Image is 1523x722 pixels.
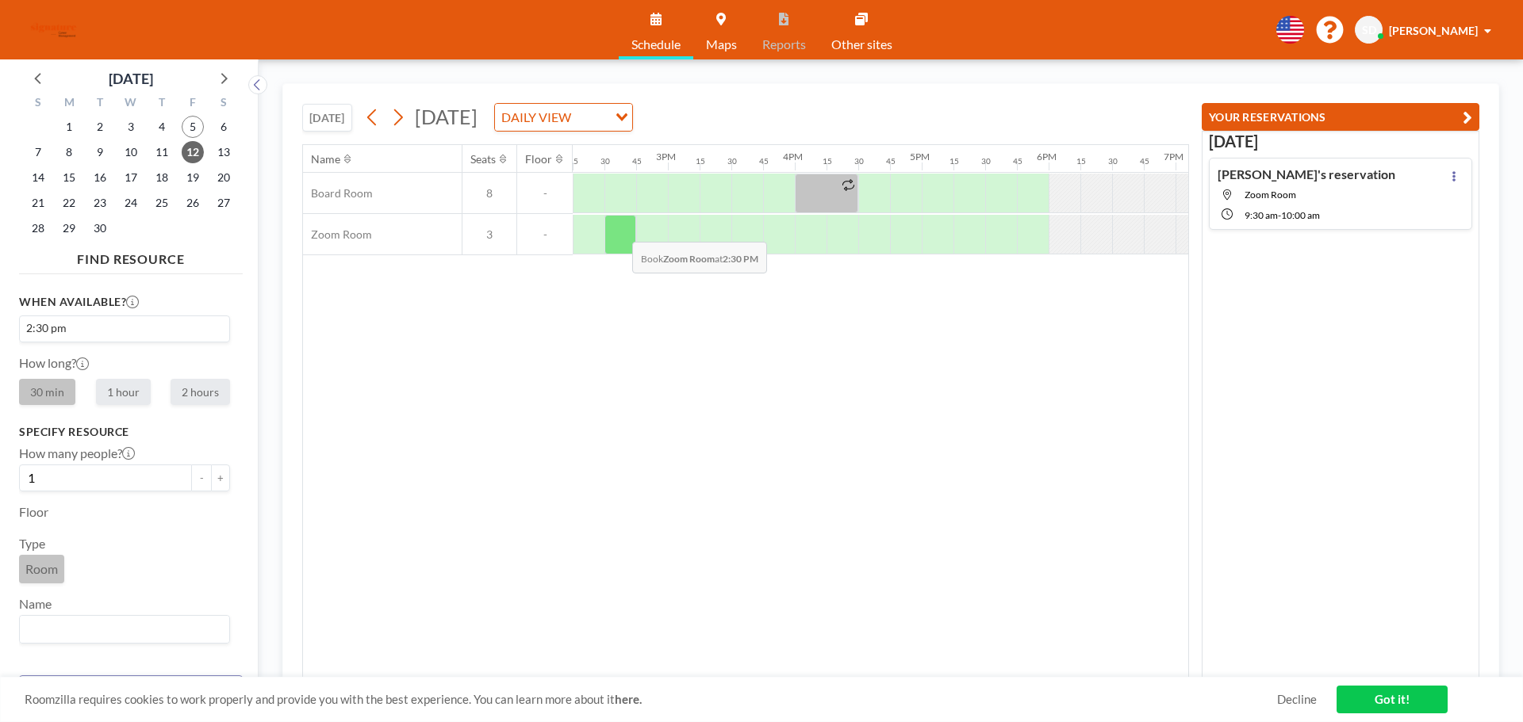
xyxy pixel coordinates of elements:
[19,379,75,405] label: 30 min
[19,425,230,439] h3: Specify resource
[58,141,80,163] span: Monday, September 8, 2025
[19,504,48,520] label: Floor
[25,14,82,46] img: organization-logo
[213,192,235,214] span: Saturday, September 27, 2025
[20,616,229,643] div: Search for option
[182,192,204,214] span: Friday, September 26, 2025
[54,94,85,114] div: M
[1076,156,1086,166] div: 15
[182,166,204,189] span: Friday, September 19, 2025
[981,156,991,166] div: 30
[19,355,89,370] label: How long?
[109,67,153,90] div: [DATE]
[1202,103,1479,131] button: YOUR RESERVATIONS
[58,192,80,214] span: Monday, September 22, 2025
[146,94,177,114] div: T
[182,116,204,138] span: Friday, September 5, 2025
[1389,24,1478,37] span: [PERSON_NAME]
[177,94,208,114] div: F
[303,227,372,242] span: Zoom Room
[631,38,681,51] span: Schedule
[116,94,147,114] div: W
[211,464,230,491] button: +
[213,116,235,138] span: Saturday, September 6, 2025
[23,94,54,114] div: S
[1277,692,1317,707] a: Decline
[1013,156,1022,166] div: 45
[96,379,151,405] label: 1 hour
[495,104,632,131] div: Search for option
[762,38,806,51] span: Reports
[19,445,135,461] label: How many people?
[706,38,737,51] span: Maps
[151,192,173,214] span: Thursday, September 25, 2025
[823,156,832,166] div: 15
[89,166,111,189] span: Tuesday, September 16, 2025
[27,192,49,214] span: Sunday, September 21, 2025
[1362,23,1376,37] span: SD
[854,156,864,166] div: 30
[783,151,803,162] div: 4PM
[886,156,896,166] div: 45
[182,141,204,163] span: Friday, September 12, 2025
[831,38,892,51] span: Other sites
[1209,132,1472,151] h3: [DATE]
[517,186,573,201] span: -
[19,675,243,703] button: Clear all filters
[632,242,767,273] span: Book at
[415,105,478,128] span: [DATE]
[58,116,80,138] span: Monday, September 1, 2025
[1245,189,1296,201] span: Zoom Room
[1245,209,1278,221] span: 9:30 AM
[120,166,142,189] span: Wednesday, September 17, 2025
[311,152,340,166] div: Name
[656,151,676,162] div: 3PM
[21,619,221,640] input: Search for option
[462,227,516,242] span: 3
[213,141,235,163] span: Saturday, September 13, 2025
[151,141,173,163] span: Thursday, September 11, 2025
[19,596,52,612] label: Name
[498,107,574,128] span: DAILY VIEW
[1278,209,1281,221] span: -
[58,166,80,189] span: Monday, September 15, 2025
[302,104,352,132] button: [DATE]
[20,316,229,340] div: Search for option
[949,156,959,166] div: 15
[89,141,111,163] span: Tuesday, September 9, 2025
[27,217,49,239] span: Sunday, September 28, 2025
[462,186,516,201] span: 8
[27,141,49,163] span: Sunday, September 7, 2025
[120,192,142,214] span: Wednesday, September 24, 2025
[213,166,235,189] span: Saturday, September 20, 2025
[1337,686,1448,713] a: Got it!
[120,116,142,138] span: Wednesday, September 3, 2025
[303,186,373,201] span: Board Room
[85,94,116,114] div: T
[89,116,111,138] span: Tuesday, September 2, 2025
[1037,151,1057,162] div: 6PM
[569,156,578,166] div: 15
[663,253,715,265] b: Zoom Room
[576,107,606,128] input: Search for option
[470,152,496,166] div: Seats
[23,320,69,336] span: 2:30 pm
[910,151,930,162] div: 5PM
[19,536,45,552] label: Type
[151,116,173,138] span: Thursday, September 4, 2025
[1218,166,1395,182] h4: [PERSON_NAME]'s reservation
[89,192,111,214] span: Tuesday, September 23, 2025
[58,217,80,239] span: Monday, September 29, 2025
[1108,156,1118,166] div: 30
[723,253,758,265] b: 2:30 PM
[89,217,111,239] span: Tuesday, September 30, 2025
[151,166,173,189] span: Thursday, September 18, 2025
[600,156,610,166] div: 30
[171,379,230,405] label: 2 hours
[25,561,58,577] span: Room
[1281,209,1320,221] span: 10:00 AM
[1164,151,1183,162] div: 7PM
[525,152,552,166] div: Floor
[696,156,705,166] div: 15
[759,156,769,166] div: 45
